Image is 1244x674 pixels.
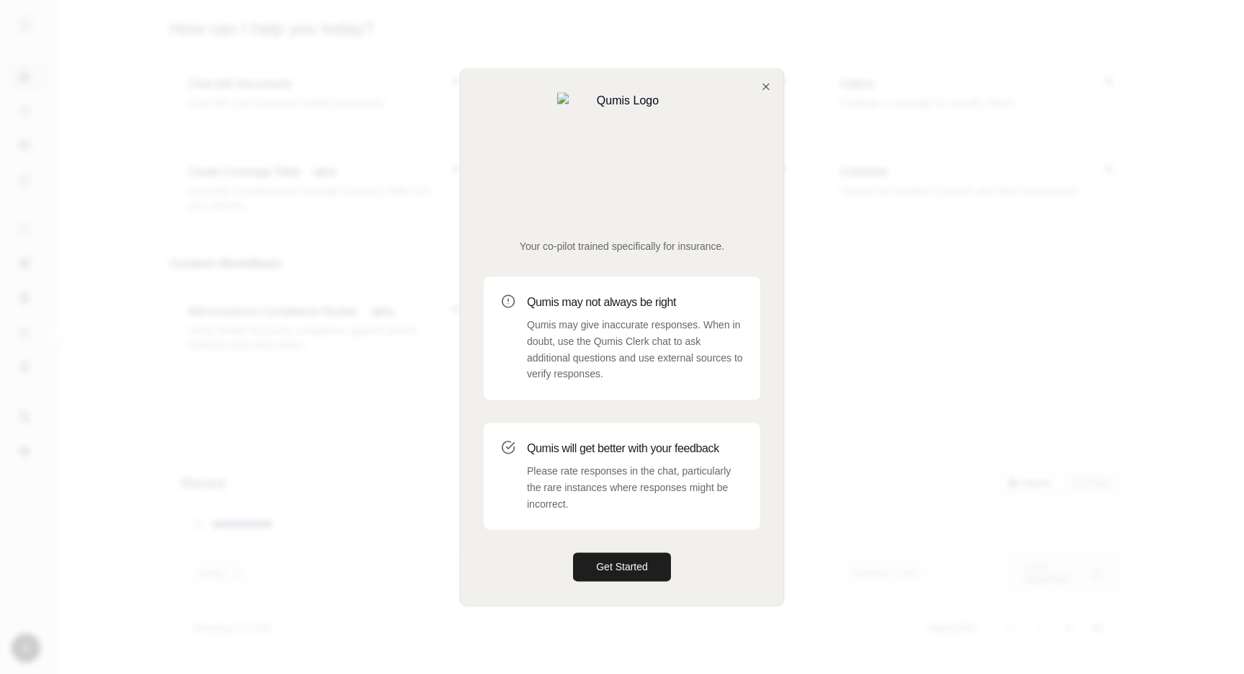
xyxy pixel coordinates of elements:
p: Please rate responses in the chat, particularly the rare instances where responses might be incor... [527,463,743,512]
h3: Qumis will get better with your feedback [527,440,743,457]
button: Get Started [573,553,671,582]
p: Qumis may give inaccurate responses. When in doubt, use the Qumis Clerk chat to ask additional qu... [527,317,743,382]
h3: Qumis may not always be right [527,294,743,311]
img: Qumis Logo [557,92,687,222]
p: Your co-pilot trained specifically for insurance. [484,239,760,253]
